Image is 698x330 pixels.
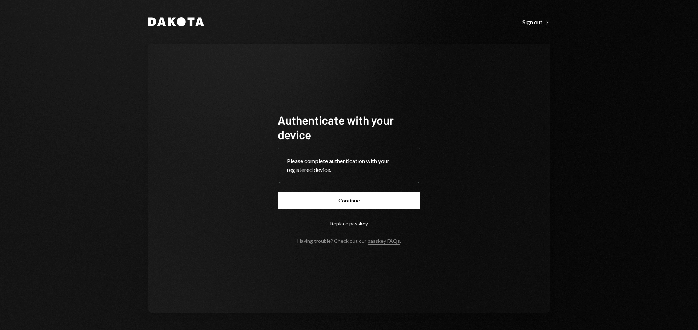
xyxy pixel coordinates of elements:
[522,19,550,26] div: Sign out
[368,238,400,245] a: passkey FAQs
[278,192,420,209] button: Continue
[522,18,550,26] a: Sign out
[287,157,411,174] div: Please complete authentication with your registered device.
[278,113,420,142] h1: Authenticate with your device
[278,215,420,232] button: Replace passkey
[297,238,401,244] div: Having trouble? Check out our .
